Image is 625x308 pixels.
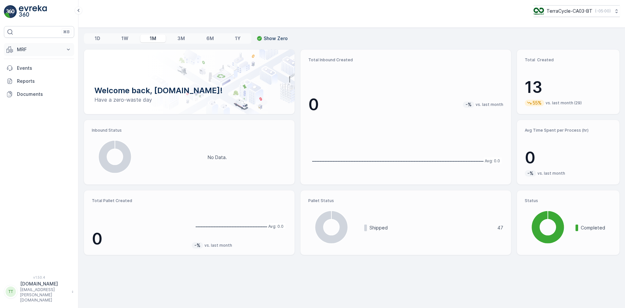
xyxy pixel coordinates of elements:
p: -% [527,170,534,177]
p: ⌘B [63,29,70,35]
a: Reports [4,75,74,88]
p: 0 [308,95,319,114]
p: 1D [95,35,100,42]
p: Total Inbound Created [308,57,503,63]
p: MRF [17,46,61,53]
p: vs. last month [476,102,503,107]
button: TerraCycle-CA03-BT(-05:00) [534,5,620,17]
p: Completed [581,225,612,231]
p: [EMAIL_ADDRESS][PERSON_NAME][DOMAIN_NAME] [20,287,68,303]
button: TT[DOMAIN_NAME][EMAIL_ADDRESS][PERSON_NAME][DOMAIN_NAME] [4,281,74,303]
p: vs. last month (29) [546,100,582,106]
p: Welcome back, [DOMAIN_NAME]! [94,85,284,96]
p: TerraCycle-CA03-BT [547,8,592,14]
button: MRF [4,43,74,56]
p: 13 [525,78,612,97]
p: 0 [525,148,612,168]
p: 1W [121,35,128,42]
p: Events [17,65,72,71]
p: Status [525,198,612,203]
p: vs. last month [537,171,565,176]
a: Documents [4,88,74,101]
p: 0 [92,229,187,249]
p: Reports [17,78,72,84]
img: TC_8rdWMmT.png [534,7,544,15]
p: vs. last month [204,243,232,248]
p: Have a zero-waste day [94,96,284,104]
p: -% [194,242,201,249]
p: Show Zero [264,35,288,42]
p: 47 [497,225,503,231]
p: 1M [150,35,156,42]
p: Documents [17,91,72,97]
p: ( -05:00 ) [595,8,611,14]
p: Total Created [525,57,612,63]
p: 3M [177,35,185,42]
p: No Data. [208,154,227,161]
span: v 1.50.4 [4,275,74,279]
img: logo_light-DOdMpM7g.png [19,5,47,18]
p: 55% [532,100,542,106]
a: Events [4,62,74,75]
p: Inbound Status [92,128,287,133]
p: Pallet Status [308,198,503,203]
p: 1Y [235,35,241,42]
p: Shipped [369,225,493,231]
p: -% [465,101,472,108]
p: [DOMAIN_NAME] [20,281,68,287]
p: 6M [206,35,214,42]
div: TT [6,286,16,297]
p: Avg Time Spent per Process (hr) [525,128,612,133]
p: Total Pallet Created [92,198,187,203]
img: logo [4,5,17,18]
